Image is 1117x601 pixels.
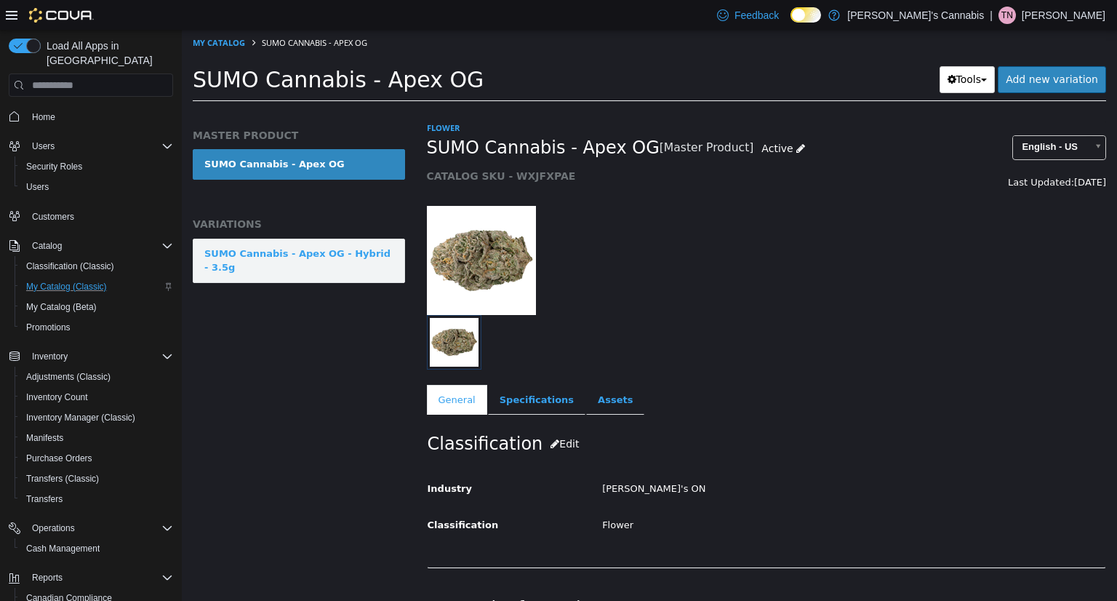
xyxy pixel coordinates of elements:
[20,298,103,316] a: My Catalog (Beta)
[26,301,97,313] span: My Catalog (Beta)
[15,256,179,276] button: Classification (Classic)
[26,543,100,554] span: Cash Management
[3,518,179,538] button: Operations
[11,188,223,201] h5: VARIATIONS
[26,281,107,292] span: My Catalog (Classic)
[26,208,80,226] a: Customers
[15,156,179,177] button: Security Roles
[15,276,179,297] button: My Catalog (Classic)
[80,7,185,18] span: SUMO Cannabis - Apex OG
[734,8,779,23] span: Feedback
[26,237,68,255] button: Catalog
[20,158,88,175] a: Security Roles
[26,371,111,383] span: Adjustments (Classic)
[32,140,55,152] span: Users
[41,39,173,68] span: Load All Apps in [GEOGRAPHIC_DATA]
[20,389,173,406] span: Inventory Count
[15,297,179,317] button: My Catalog (Beta)
[26,260,114,272] span: Classification (Classic)
[421,565,465,592] button: Edit
[20,258,173,275] span: Classification (Classic)
[20,409,173,426] span: Inventory Manager (Classic)
[892,147,924,158] span: [DATE]
[23,217,212,245] div: SUMO Cannabis - Apex OG - Hybrid - 3.5g
[830,106,924,130] a: English - US
[15,317,179,338] button: Promotions
[711,1,785,30] a: Feedback
[15,367,179,387] button: Adjustments (Classic)
[20,540,173,557] span: Cash Management
[20,490,68,508] a: Transfers
[246,565,924,592] h2: General Information
[998,7,1016,24] div: Tiffany Neilan
[3,568,179,588] button: Reports
[29,8,94,23] img: Cova
[20,368,116,386] a: Adjustments (Classic)
[26,138,60,155] button: Users
[15,407,179,428] button: Inventory Manager (Classic)
[20,450,173,467] span: Purchase Orders
[3,346,179,367] button: Inventory
[3,106,179,127] button: Home
[409,483,934,509] div: Flower
[478,113,572,124] small: [Master Product]
[26,453,92,464] span: Purchase Orders
[26,520,81,537] button: Operations
[11,119,223,150] a: SUMO Cannabis - Apex OG
[245,92,278,103] a: Flower
[847,7,984,24] p: [PERSON_NAME]'s Cannabis
[826,147,892,158] span: Last Updated:
[20,368,173,386] span: Adjustments (Classic)
[20,450,98,467] a: Purchase Orders
[26,107,173,125] span: Home
[20,470,105,487] a: Transfers (Classic)
[20,540,105,557] a: Cash Management
[3,206,179,227] button: Customers
[15,177,179,197] button: Users
[11,37,302,63] span: SUMO Cannabis - Apex OG
[20,429,173,447] span: Manifests
[306,355,404,386] a: Specifications
[26,473,99,485] span: Transfers (Classic)
[20,258,120,275] a: Classification (Classic)
[20,319,173,336] span: Promotions
[15,469,179,489] button: Transfers (Classic)
[15,428,179,448] button: Manifests
[15,387,179,407] button: Inventory Count
[32,240,62,252] span: Catalog
[32,572,63,584] span: Reports
[246,490,317,501] span: Classification
[3,136,179,156] button: Users
[790,7,821,23] input: Dark Mode
[20,178,55,196] a: Users
[26,138,173,155] span: Users
[26,569,173,586] span: Reports
[361,401,405,428] button: Edit
[20,298,173,316] span: My Catalog (Beta)
[20,158,173,175] span: Security Roles
[758,36,814,63] button: Tools
[26,520,173,537] span: Operations
[15,448,179,469] button: Purchase Orders
[26,432,63,444] span: Manifests
[32,522,75,534] span: Operations
[3,236,179,256] button: Catalog
[26,348,173,365] span: Inventory
[26,181,49,193] span: Users
[26,412,135,423] span: Inventory Manager (Classic)
[20,389,94,406] a: Inventory Count
[245,176,354,285] img: 150
[26,108,61,126] a: Home
[32,111,55,123] span: Home
[26,322,71,333] span: Promotions
[245,107,478,130] span: SUMO Cannabis - Apex OG
[1022,7,1105,24] p: [PERSON_NAME]
[20,429,69,447] a: Manifests
[26,237,173,255] span: Catalog
[580,113,611,124] span: Active
[20,278,113,295] a: My Catalog (Classic)
[816,36,924,63] a: Add new variation
[990,7,993,24] p: |
[26,493,63,505] span: Transfers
